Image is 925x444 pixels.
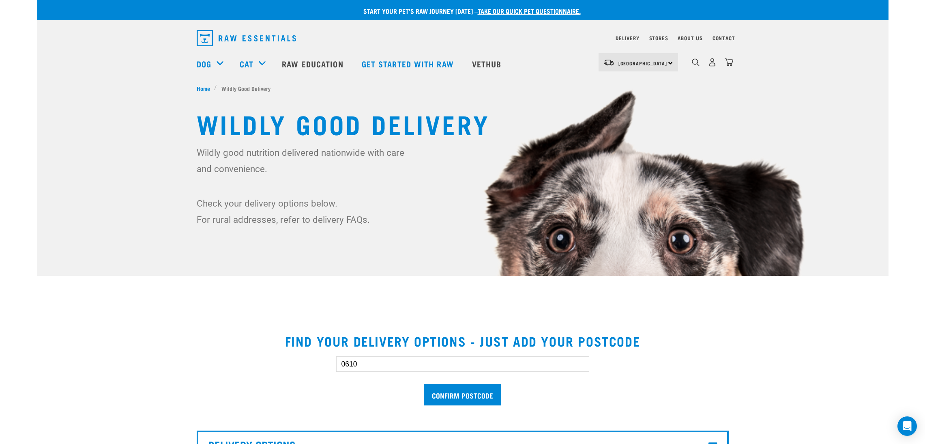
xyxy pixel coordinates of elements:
input: Enter your postcode here... [336,356,589,372]
a: Get started with Raw [354,47,464,80]
nav: dropdown navigation [190,27,735,50]
a: Cat [240,58,253,70]
a: take our quick pet questionnaire. [478,9,581,13]
h2: Find your delivery options - just add your postcode [47,334,879,348]
a: Dog [197,58,211,70]
a: Contact [713,37,735,39]
p: Check your delivery options below. For rural addresses, refer to delivery FAQs. [197,195,410,228]
img: user.png [708,58,717,67]
a: Raw Education [274,47,353,80]
a: Home [197,84,215,93]
a: Delivery [616,37,639,39]
nav: dropdown navigation [37,47,889,80]
img: home-icon@2x.png [725,58,733,67]
img: van-moving.png [603,59,614,66]
div: Open Intercom Messenger [897,416,917,436]
h1: Wildly Good Delivery [197,109,729,138]
p: Start your pet’s raw journey [DATE] – [43,6,895,16]
a: About Us [678,37,702,39]
a: Vethub [464,47,512,80]
img: home-icon-1@2x.png [692,58,700,66]
input: Confirm postcode [424,384,501,405]
p: Wildly good nutrition delivered nationwide with care and convenience. [197,144,410,177]
a: Stores [649,37,668,39]
span: Home [197,84,210,93]
img: Raw Essentials Logo [197,30,296,46]
nav: breadcrumbs [197,84,729,93]
span: [GEOGRAPHIC_DATA] [618,62,667,65]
